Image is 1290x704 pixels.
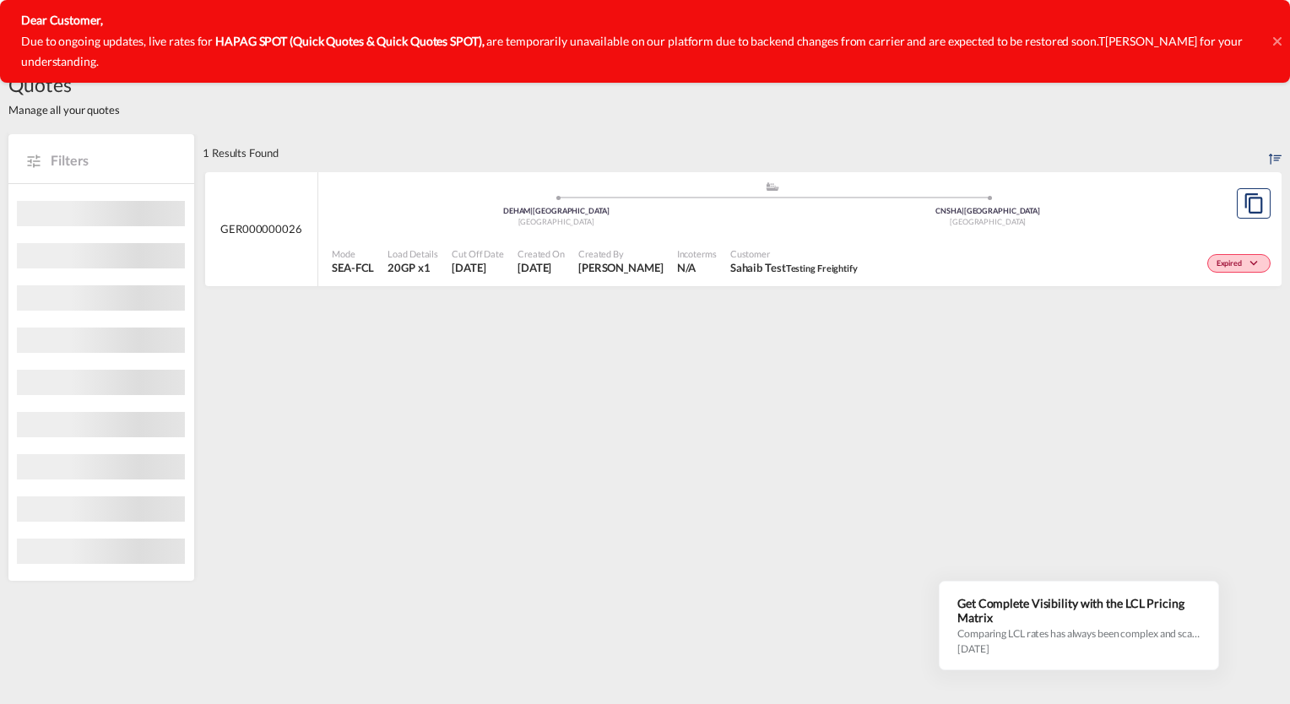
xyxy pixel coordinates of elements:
div: GER000000026 assets/icons/custom/ship-fill.svgassets/icons/custom/roll-o-plane.svgOriginHamburg G... [205,172,1282,287]
span: Filters [51,151,177,170]
span: Incoterms [677,247,717,260]
div: Sort by: Created On [1269,134,1282,171]
span: [GEOGRAPHIC_DATA] [950,217,1026,226]
md-icon: assets/icons/custom/copyQuote.svg [1244,193,1264,214]
span: Expired [1217,258,1246,270]
span: 26 Aug 2025 [518,260,565,275]
md-icon: assets/icons/custom/ship-fill.svg [762,182,783,191]
span: Manage all your quotes [8,102,120,117]
span: Created By [578,247,664,260]
span: Customer [730,247,858,260]
div: N/A [677,260,696,275]
span: Quotes [8,71,120,98]
span: Mode [332,247,374,260]
span: Load Details [388,247,438,260]
span: 20GP x 1 [388,260,438,275]
span: Sahaib Singh [578,260,664,275]
span: Testing Freightify [786,263,858,273]
span: 26 Aug 2025 [452,260,504,275]
span: Created On [518,247,565,260]
md-icon: icon-chevron-down [1246,259,1266,268]
div: 1 Results Found [203,134,279,171]
button: Copy Quote [1237,188,1271,219]
span: DEHAM [GEOGRAPHIC_DATA] [503,206,610,215]
span: | [962,206,964,215]
span: Cut Off Date [452,247,504,260]
span: | [530,206,533,215]
span: [GEOGRAPHIC_DATA] [518,217,594,226]
span: SEA-FCL [332,260,374,275]
span: GER000000026 [220,221,302,236]
span: Sahaib Test Testing Freightify [730,260,858,275]
div: Change Status Here [1207,254,1271,273]
span: CNSHA [GEOGRAPHIC_DATA] [935,206,1040,215]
